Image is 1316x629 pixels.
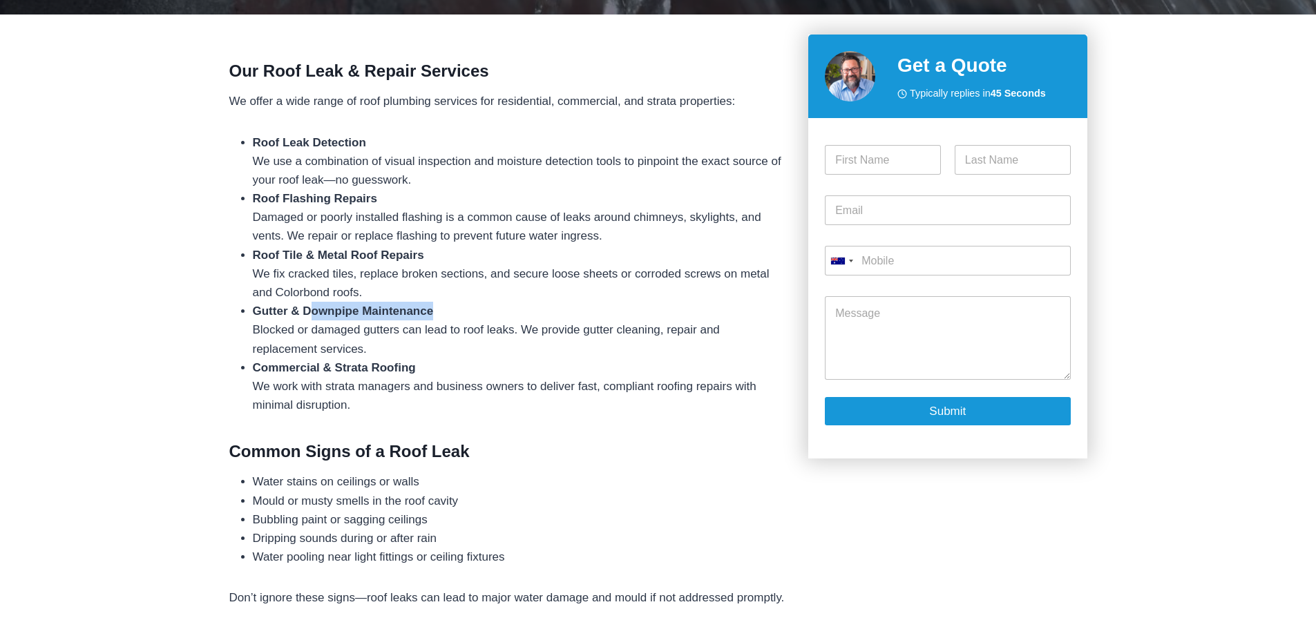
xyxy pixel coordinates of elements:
li: We fix cracked tiles, replace broken sections, and secure loose sheets or corroded screws on meta... [253,246,787,302]
li: Mould or musty smells in the roof cavity [253,492,787,510]
li: We use a combination of visual inspection and moisture detection tools to pinpoint the exact sour... [253,133,787,190]
strong: Roof Flashing Repairs [253,192,377,205]
strong: Roof Tile & Metal Roof Repairs [253,249,424,262]
li: Blocked or damaged gutters can lead to roof leaks. We provide gutter cleaning, repair and replace... [253,302,787,358]
li: Damaged or poorly installed flashing is a common cause of leaks around chimneys, skylights, and v... [253,189,787,246]
p: We offer a wide range of roof plumbing services for residential, commercial, and strata properties: [229,92,787,110]
li: Bubbling paint or sagging ceilings [253,510,787,529]
input: Email [825,195,1070,225]
strong: Our Roof Leak & Repair Services [229,61,489,80]
li: Water pooling near light fittings or ceiling fixtures [253,548,787,566]
input: Last Name [955,145,1071,175]
strong: 45 Seconds [991,88,1046,99]
h2: Get a Quote [897,51,1071,80]
strong: Commercial & Strata Roofing [253,361,416,374]
input: First Name [825,145,941,175]
li: We work with strata managers and business owners to deliver fast, compliant roofing repairs with ... [253,358,787,415]
li: Dripping sounds during or after rain [253,529,787,548]
p: Don’t ignore these signs—roof leaks can lead to major water damage and mould if not addressed pro... [229,588,787,607]
button: Selected country [825,246,858,275]
strong: Gutter & Downpipe Maintenance [253,304,434,318]
span: Typically replies in [910,86,1046,101]
li: Water stains on ceilings or walls [253,472,787,491]
input: Mobile [825,246,1070,275]
strong: Roof Leak Detection [253,136,366,149]
button: Submit [825,396,1070,425]
strong: Common Signs of a Roof Leak [229,442,470,461]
